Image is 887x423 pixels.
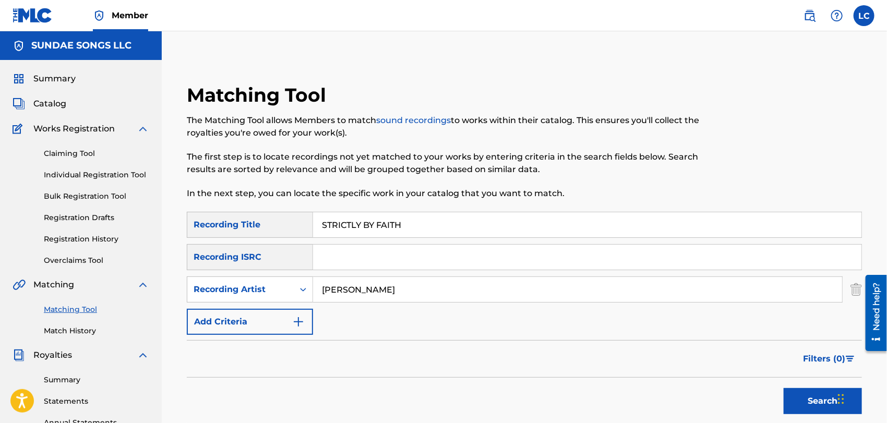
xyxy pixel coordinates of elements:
a: Registration History [44,234,149,245]
a: Registration Drafts [44,212,149,223]
span: Summary [33,72,76,85]
span: Royalties [33,349,72,361]
a: sound recordings [376,115,451,125]
a: Claiming Tool [44,148,149,159]
img: help [831,9,843,22]
img: Royalties [13,349,25,361]
div: Drag [838,383,844,415]
button: Search [784,388,862,414]
a: Matching Tool [44,304,149,315]
img: MLC Logo [13,8,53,23]
a: Individual Registration Tool [44,170,149,180]
img: Delete Criterion [850,276,862,303]
a: Overclaims Tool [44,255,149,266]
a: Summary [44,374,149,385]
a: Public Search [799,5,820,26]
img: Summary [13,72,25,85]
iframe: Chat Widget [835,373,887,423]
img: expand [137,279,149,291]
a: Match History [44,325,149,336]
div: Help [826,5,847,26]
h2: Matching Tool [187,83,331,107]
p: In the next step, you can locate the specific work in your catalog that you want to match. [187,187,706,200]
img: expand [137,123,149,135]
div: Recording Artist [194,283,287,296]
span: Catalog [33,98,66,110]
img: Top Rightsholder [93,9,105,22]
div: User Menu [854,5,874,26]
h5: SUNDAE SONGS LLC [31,40,131,52]
form: Search Form [187,212,862,419]
iframe: Resource Center [858,271,887,355]
img: Accounts [13,40,25,52]
span: Matching [33,279,74,291]
img: filter [846,356,855,362]
img: Catalog [13,98,25,110]
span: Works Registration [33,123,115,135]
img: Matching [13,279,26,291]
img: Works Registration [13,123,26,135]
img: 9d2ae6d4665cec9f34b9.svg [292,316,305,328]
p: The Matching Tool allows Members to match to works within their catalog. This ensures you'll coll... [187,114,706,139]
img: search [804,9,816,22]
span: Member [112,9,148,21]
a: CatalogCatalog [13,98,66,110]
p: The first step is to locate recordings not yet matched to your works by entering criteria in the ... [187,151,706,176]
span: Filters ( 0 ) [803,353,845,365]
button: Add Criteria [187,309,313,335]
a: Bulk Registration Tool [44,191,149,202]
a: Statements [44,396,149,407]
a: SummarySummary [13,72,76,85]
img: expand [137,349,149,361]
button: Filters (0) [797,346,862,372]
